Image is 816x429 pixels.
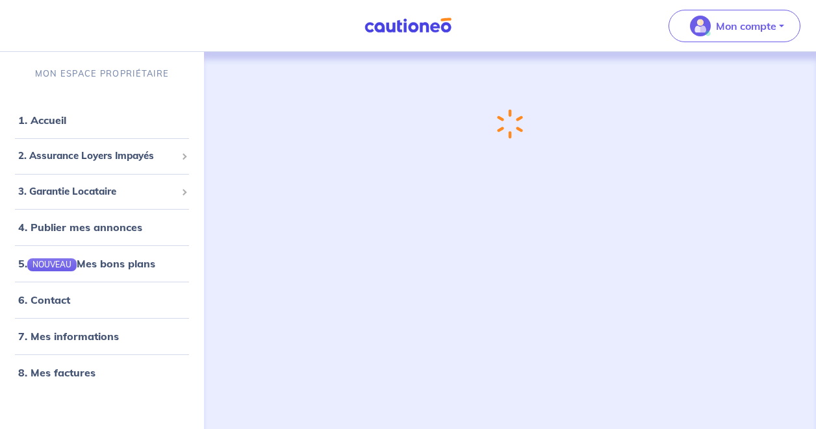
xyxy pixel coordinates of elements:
[18,293,70,306] a: 6. Contact
[5,214,199,240] div: 4. Publier mes annonces
[5,323,199,349] div: 7. Mes informations
[18,221,142,234] a: 4. Publier mes annonces
[690,16,711,36] img: illu_account_valid_menu.svg
[5,251,199,276] div: 5.NOUVEAUMes bons plans
[5,179,199,204] div: 3. Garantie Locataire
[18,149,176,164] span: 2. Assurance Loyers Impayés
[18,257,155,270] a: 5.NOUVEAUMes bons plans
[5,107,199,133] div: 1. Accueil
[496,108,524,140] img: loading-spinner
[18,366,96,379] a: 8. Mes factures
[18,184,176,199] span: 3. Garantie Locataire
[18,114,66,127] a: 1. Accueil
[716,18,776,34] p: Mon compte
[5,143,199,169] div: 2. Assurance Loyers Impayés
[669,10,800,42] button: illu_account_valid_menu.svgMon compte
[18,330,119,343] a: 7. Mes informations
[35,67,169,80] p: MON ESPACE PROPRIÉTAIRE
[359,18,457,34] img: Cautioneo
[5,360,199,386] div: 8. Mes factures
[5,287,199,313] div: 6. Contact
